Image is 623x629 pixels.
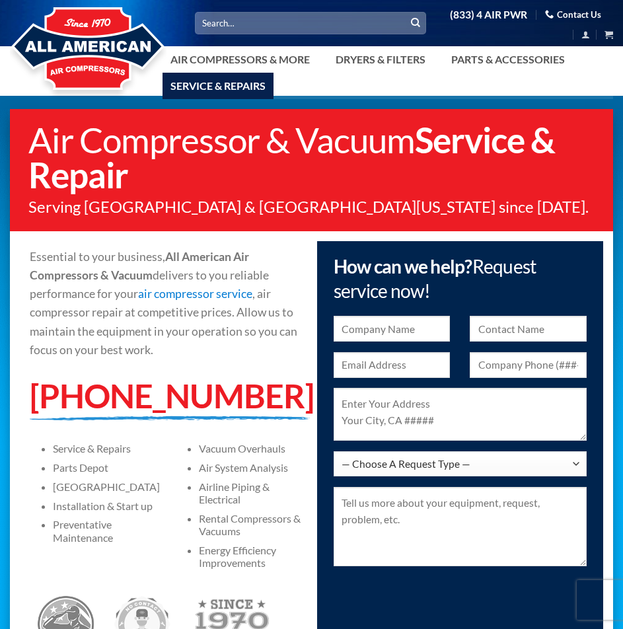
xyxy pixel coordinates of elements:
span: Request service now! [334,255,537,302]
span: Essential to your business, delivers to you reliable performance for your , air compressor repair... [30,250,297,357]
input: Contact Name [470,316,587,342]
p: Rental Compressors & Vacuums [199,512,302,537]
a: Contact Us [545,5,601,25]
p: Service & Repairs [53,442,156,455]
a: Dryers & Filters [328,46,433,73]
input: Company Name [334,316,451,342]
a: Login [581,26,590,43]
p: Airline Piping & Electrical [199,480,302,505]
h1: Air Compressor & Vacuum [28,122,600,192]
a: air compressor service [138,287,252,301]
a: Parts & Accessories [443,46,573,73]
p: Vacuum Overhauls [199,442,302,455]
p: Installation & Start up [53,499,156,512]
p: Energy Efficiency Improvements [199,544,302,569]
p: Air System Analysis [199,461,302,474]
p: Serving [GEOGRAPHIC_DATA] & [GEOGRAPHIC_DATA][US_STATE] since [DATE]. [28,199,600,215]
input: Search… [195,12,426,34]
input: Company Phone (###-###-####) [470,352,587,378]
a: Air Compressors & More [163,46,318,73]
p: Parts Depot [53,461,156,474]
strong: Service & Repair [28,119,555,196]
p: Preventative Maintenance [53,518,156,543]
p: [GEOGRAPHIC_DATA] [53,480,156,493]
span: How can we help? [334,255,537,302]
a: (833) 4 AIR PWR [450,3,527,26]
input: Email Address [334,352,451,378]
button: Submit [406,13,425,33]
a: [PHONE_NUMBER] [30,375,314,416]
a: Service & Repairs [163,73,274,99]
